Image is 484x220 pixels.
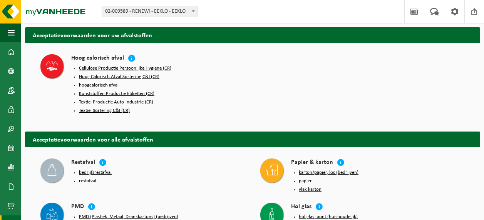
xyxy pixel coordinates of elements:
[79,74,159,80] button: Hoog Calorisch Afval Sortering C&I (CR)
[299,187,322,193] button: vlak karton
[79,99,153,105] button: Textiel Productie Auto-industrie (CR)
[299,170,358,176] button: karton/papier, los (bedrijven)
[79,170,112,176] button: bedrijfsrestafval
[79,65,171,72] button: Cellulose Productie Persoonlijke Hygiene (CR)
[25,27,480,42] h2: Acceptatievoorwaarden voor uw afvalstoffen
[102,6,198,17] span: 02-009589 - RENEWI - EEKLO - EEKLO
[102,6,197,17] span: 02-009589 - RENEWI - EEKLO - EEKLO
[71,158,95,167] h4: Restafval
[79,82,119,88] button: hoogcalorisch afval
[79,108,130,114] button: Textiel Sortering C&I (CR)
[25,132,480,147] h2: Acceptatievoorwaarden voor alle afvalstoffen
[71,203,84,212] h4: PMD
[299,178,312,184] button: papier
[79,91,154,97] button: Kunststoffen Productie Etiketten (CR)
[291,158,333,167] h4: Papier & karton
[299,214,358,220] button: hol glas, bont (huishoudelijk)
[71,54,124,63] h4: Hoog calorisch afval
[79,178,96,184] button: restafval
[291,203,312,212] h4: Hol glas
[79,214,178,220] button: PMD (Plastiek, Metaal, Drankkartons) (bedrijven)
